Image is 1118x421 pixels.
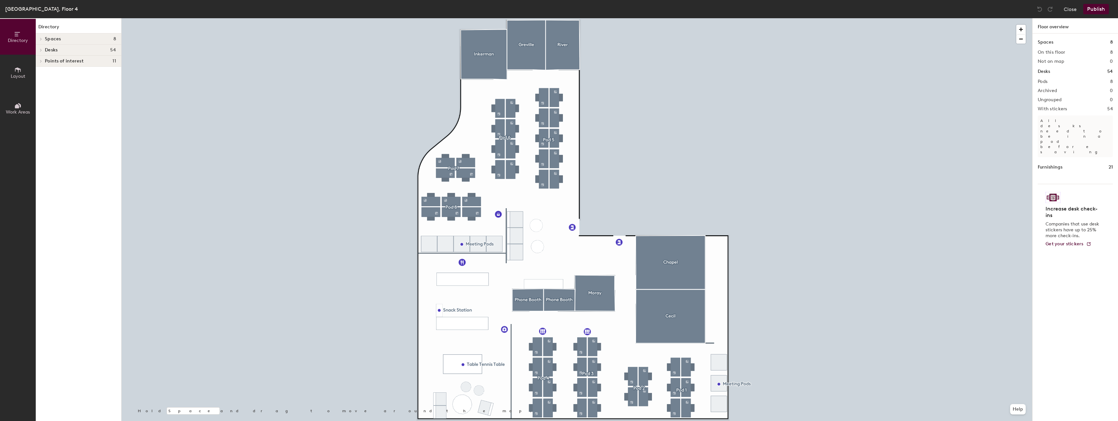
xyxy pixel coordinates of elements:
span: Layout [11,74,25,79]
span: Desks [45,48,58,53]
h2: 54 [1107,106,1113,112]
img: Undo [1036,6,1043,12]
h2: Archived [1038,88,1057,93]
span: Work Areas [6,109,30,115]
span: 8 [113,36,116,42]
h4: Increase desk check-ins [1046,206,1101,219]
a: Get your stickers [1046,241,1091,247]
h2: 0 [1110,97,1113,102]
div: [GEOGRAPHIC_DATA], Floor 4 [5,5,78,13]
button: Publish [1083,4,1109,14]
h2: Pods [1038,79,1047,84]
span: Directory [8,38,28,43]
h1: Spaces [1038,39,1053,46]
h2: With stickers [1038,106,1067,112]
span: 11 [112,59,116,64]
h1: Floor overview [1033,18,1118,34]
span: 54 [110,48,116,53]
h1: 21 [1109,164,1113,171]
h1: Desks [1038,68,1050,75]
span: Get your stickers [1046,241,1084,247]
button: Close [1064,4,1077,14]
img: Redo [1047,6,1053,12]
h1: 8 [1110,39,1113,46]
img: Sticker logo [1046,192,1060,203]
h2: Not on map [1038,59,1064,64]
h1: Directory [36,23,121,34]
h2: Ungrouped [1038,97,1062,102]
h1: 54 [1107,68,1113,75]
h2: 0 [1110,88,1113,93]
button: Help [1010,404,1026,414]
h2: 8 [1110,79,1113,84]
h2: 0 [1110,59,1113,64]
p: Companies that use desk stickers have up to 25% more check-ins. [1046,221,1101,239]
p: All desks need to be in a pod before saving [1038,115,1113,157]
h2: 8 [1110,50,1113,55]
span: Points of interest [45,59,84,64]
h1: Furnishings [1038,164,1062,171]
span: Spaces [45,36,61,42]
h2: On this floor [1038,50,1065,55]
